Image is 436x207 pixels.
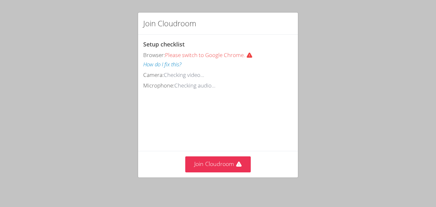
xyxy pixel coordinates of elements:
span: Camera: [143,71,164,79]
span: Browser: [143,51,165,59]
span: Please switch to Google Chrome. [165,51,258,59]
span: Checking audio... [174,82,215,89]
span: Microphone: [143,82,174,89]
span: Setup checklist [143,40,185,48]
button: Join Cloudroom [185,156,251,172]
button: How do I fix this? [143,60,181,69]
h2: Join Cloudroom [143,18,196,29]
span: Checking video... [164,71,204,79]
